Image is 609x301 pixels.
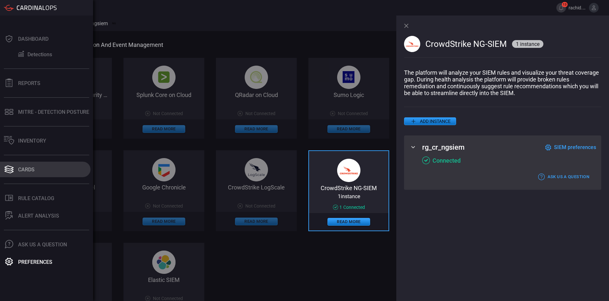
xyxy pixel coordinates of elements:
[520,41,540,47] span: instance
[18,242,67,248] div: Ask Us A Question
[18,213,59,219] div: ALERT ANALYSIS
[422,156,461,164] div: Connected
[327,218,370,226] button: Read More
[18,167,35,173] div: Cards
[404,117,456,125] button: ADD INSTANCE
[27,51,52,58] div: Detections
[66,16,121,31] button: rg_cr_ngsiemNG
[337,159,360,182] img: crowdstrike_falcon-DF2rzYKc.png
[18,36,48,42] div: Dashboard
[404,69,601,96] p: The platform will analyze your SIEM rules and visualize your threat coverage gap. During health a...
[343,205,365,210] span: Connected
[18,138,46,144] div: Inventory
[425,39,507,49] span: CrowdStrike NG-SIEM
[516,41,519,47] span: 1
[422,143,465,151] span: rg_cr_ngsiem
[404,36,420,52] img: crowdstrike_falcon-DF2rzYKc.png
[111,21,117,25] div: NG
[545,143,596,151] button: SIEM preferences
[31,41,401,48] span: Cloud Security Information and Event Management
[309,185,389,191] div: CrowdStrike NG-SIEM
[537,172,591,182] button: Ask Us a Question
[556,3,566,13] button: 13
[18,259,52,265] div: Preferences
[562,2,568,7] span: 13
[18,195,54,201] div: Rule Catalog
[70,20,117,27] div: rg_cr_ngsiem
[554,144,596,150] span: SIEM preferences
[18,109,89,115] div: MITRE - Detection Posture
[18,80,40,86] div: Reports
[569,5,586,10] span: rachid.gottih
[333,205,365,210] div: 1
[338,193,360,199] span: 1 instance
